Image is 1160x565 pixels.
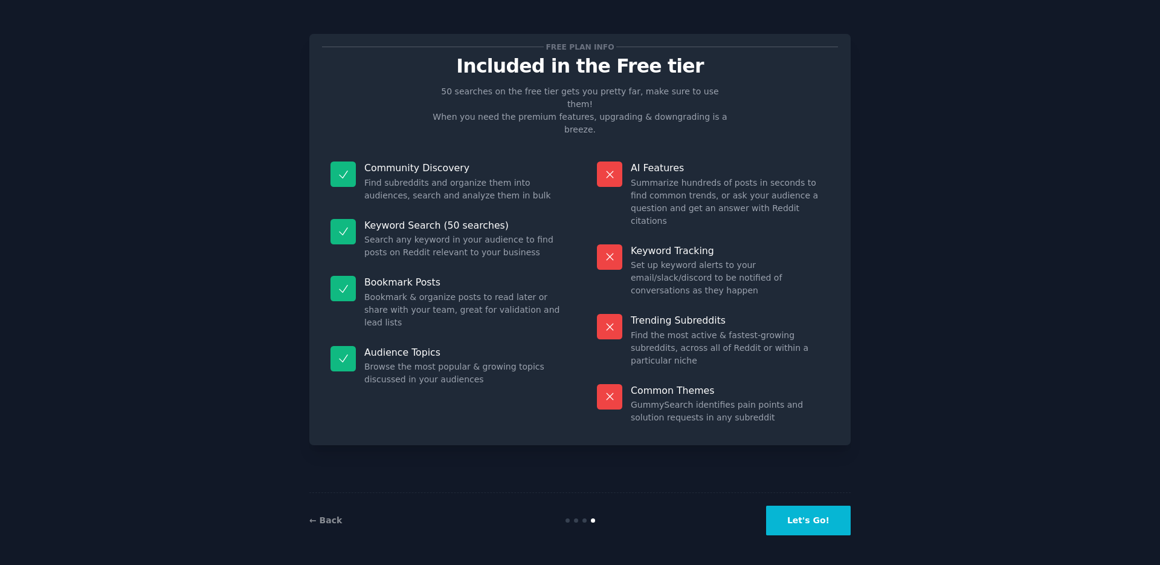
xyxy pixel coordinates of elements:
p: AI Features [631,162,830,174]
dd: Find the most active & fastest-growing subreddits, across all of Reddit or within a particular niche [631,329,830,367]
p: Keyword Tracking [631,244,830,257]
dd: Browse the most popular & growing topics discussed in your audiences [364,361,563,386]
p: Bookmark Posts [364,276,563,289]
p: 50 searches on the free tier gets you pretty far, make sure to use them! When you need the premiu... [428,85,732,136]
p: Audience Topics [364,346,563,359]
p: Trending Subreddits [631,314,830,327]
dd: Search any keyword in your audience to find posts on Reddit relevant to your business [364,234,563,259]
p: Community Discovery [364,162,563,174]
p: Included in the Free tier [322,56,838,77]
a: ← Back [309,515,342,525]
dd: Find subreddits and organize them into audiences, search and analyze them in bulk [364,177,563,202]
dd: GummySearch identifies pain points and solution requests in any subreddit [631,399,830,424]
button: Let's Go! [766,506,851,535]
p: Keyword Search (50 searches) [364,219,563,232]
dd: Bookmark & organize posts to read later or share with your team, great for validation and lead lists [364,291,563,329]
p: Common Themes [631,384,830,397]
dd: Summarize hundreds of posts in seconds to find common trends, or ask your audience a question and... [631,177,830,227]
dd: Set up keyword alerts to your email/slack/discord to be notified of conversations as they happen [631,259,830,297]
span: Free plan info [544,41,616,53]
